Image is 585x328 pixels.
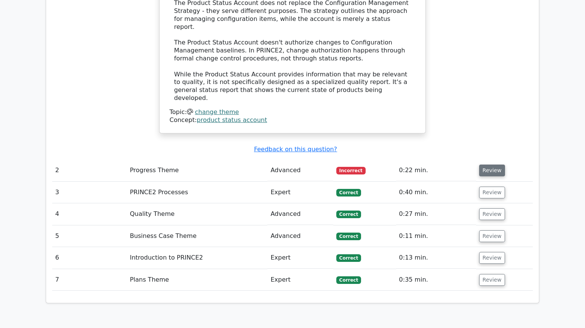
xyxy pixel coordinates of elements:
[396,203,476,225] td: 0:27 min.
[479,187,505,198] button: Review
[127,269,268,291] td: Plans Theme
[267,247,333,269] td: Expert
[195,108,239,116] a: change theme
[396,160,476,181] td: 0:22 min.
[479,230,505,242] button: Review
[169,108,416,116] div: Topic:
[479,165,505,176] button: Review
[396,182,476,203] td: 0:40 min.
[336,233,361,240] span: Correct
[52,203,127,225] td: 4
[336,189,361,196] span: Correct
[267,182,333,203] td: Expert
[52,269,127,291] td: 7
[267,203,333,225] td: Advanced
[396,269,476,291] td: 0:35 min.
[52,160,127,181] td: 2
[396,225,476,247] td: 0:11 min.
[52,247,127,269] td: 6
[336,276,361,284] span: Correct
[254,146,337,153] a: Feedback on this question?
[127,247,268,269] td: Introduction to PRINCE2
[127,182,268,203] td: PRINCE2 Processes
[197,116,267,124] a: product status account
[479,208,505,220] button: Review
[267,160,333,181] td: Advanced
[267,225,333,247] td: Advanced
[127,203,268,225] td: Quality Theme
[336,211,361,218] span: Correct
[127,160,268,181] td: Progress Theme
[479,274,505,286] button: Review
[52,225,127,247] td: 5
[396,247,476,269] td: 0:13 min.
[52,182,127,203] td: 3
[336,167,366,174] span: Incorrect
[479,252,505,264] button: Review
[127,225,268,247] td: Business Case Theme
[336,254,361,262] span: Correct
[267,269,333,291] td: Expert
[169,116,416,124] div: Concept:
